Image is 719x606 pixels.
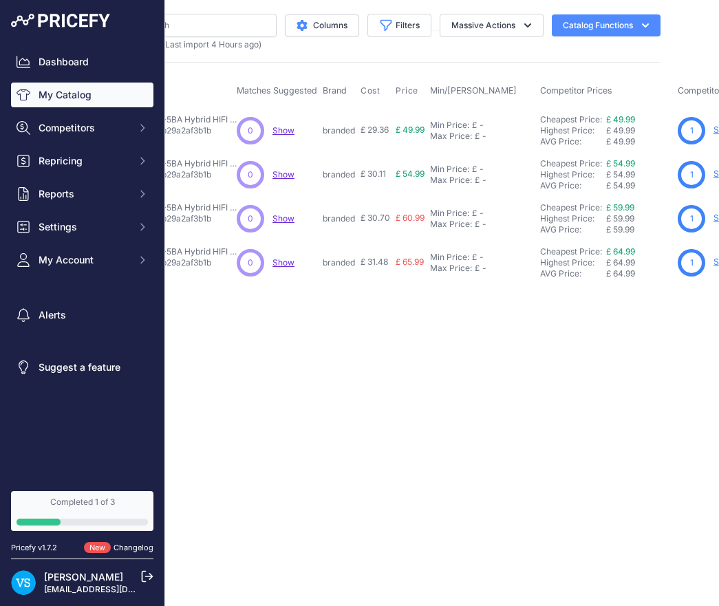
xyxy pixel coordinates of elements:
[475,131,480,142] div: £
[606,268,672,279] div: £ 64.99
[162,39,261,50] span: (Last import 4 Hours ago)
[475,175,480,186] div: £
[472,164,477,175] div: £
[477,120,484,131] div: -
[44,584,188,594] a: [EMAIL_ADDRESS][DOMAIN_NAME]
[361,213,390,223] span: £ 30.70
[606,202,634,213] a: £ 59.99
[606,169,635,180] span: £ 54.99
[396,85,418,96] span: Price
[606,257,635,268] span: £ 64.99
[477,208,484,219] div: -
[11,542,57,554] div: Pricefy v1.7.2
[237,85,317,96] span: Matches Suggested
[690,257,694,269] span: 1
[430,252,469,263] div: Min Price:
[540,202,602,213] a: Cheapest Price:
[11,182,153,206] button: Reports
[690,213,694,225] span: 1
[430,120,469,131] div: Min Price:
[430,131,472,142] div: Max Price:
[11,149,153,173] button: Repricing
[430,208,469,219] div: Min Price:
[323,257,355,268] p: branded
[323,85,347,96] span: Brand
[272,169,294,180] a: Show
[361,169,386,179] span: £ 30.11
[472,252,477,263] div: £
[430,164,469,175] div: Min Price:
[39,253,129,267] span: My Account
[361,257,388,267] span: £ 31.48
[11,248,153,272] button: My Account
[113,14,277,37] input: Search
[11,50,153,74] a: Dashboard
[430,85,517,96] span: Min/[PERSON_NAME]
[606,213,634,224] span: £ 59.99
[540,114,602,125] a: Cheapest Price:
[480,175,486,186] div: -
[540,136,606,147] div: AVG Price:
[472,120,477,131] div: £
[11,14,110,28] img: Pricefy Logo
[11,303,153,327] a: Alerts
[396,85,421,96] button: Price
[272,257,294,268] a: Show
[606,125,635,136] span: £ 49.99
[396,125,425,135] span: £ 49.99
[285,14,359,36] button: Columns
[472,208,477,219] div: £
[430,263,472,274] div: Max Price:
[361,125,389,135] span: £ 29.36
[272,213,294,224] a: Show
[39,154,129,168] span: Repricing
[272,125,294,136] a: Show
[480,219,486,230] div: -
[248,257,253,269] span: 0
[690,125,694,137] span: 1
[39,187,129,201] span: Reports
[17,497,148,508] div: Completed 1 of 3
[396,213,425,223] span: £ 60.99
[367,14,431,37] button: Filters
[606,246,635,257] a: £ 64.99
[11,215,153,239] button: Settings
[361,85,383,96] button: Cost
[430,219,472,230] div: Max Price:
[248,125,253,137] span: 0
[323,125,355,136] p: branded
[11,116,153,140] button: Competitors
[540,224,606,235] div: AVG Price:
[430,175,472,186] div: Max Price:
[11,355,153,380] a: Suggest a feature
[540,169,606,180] div: Highest Price:
[690,169,694,181] span: 1
[39,220,129,234] span: Settings
[480,263,486,274] div: -
[39,121,129,135] span: Competitors
[606,224,672,235] div: £ 59.99
[11,83,153,107] a: My Catalog
[540,85,612,96] span: Competitor Prices
[606,180,672,191] div: £ 54.99
[540,257,606,268] div: Highest Price:
[477,252,484,263] div: -
[480,131,486,142] div: -
[396,257,424,267] span: £ 65.99
[84,542,111,554] span: New
[11,50,153,475] nav: Sidebar
[540,268,606,279] div: AVG Price:
[11,491,153,531] a: Completed 1 of 3
[606,158,635,169] a: £ 54.99
[552,14,661,36] button: Catalog Functions
[396,169,425,179] span: £ 54.99
[606,136,672,147] div: £ 49.99
[540,180,606,191] div: AVG Price:
[44,571,123,583] a: [PERSON_NAME]
[606,114,635,125] a: £ 49.99
[475,263,480,274] div: £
